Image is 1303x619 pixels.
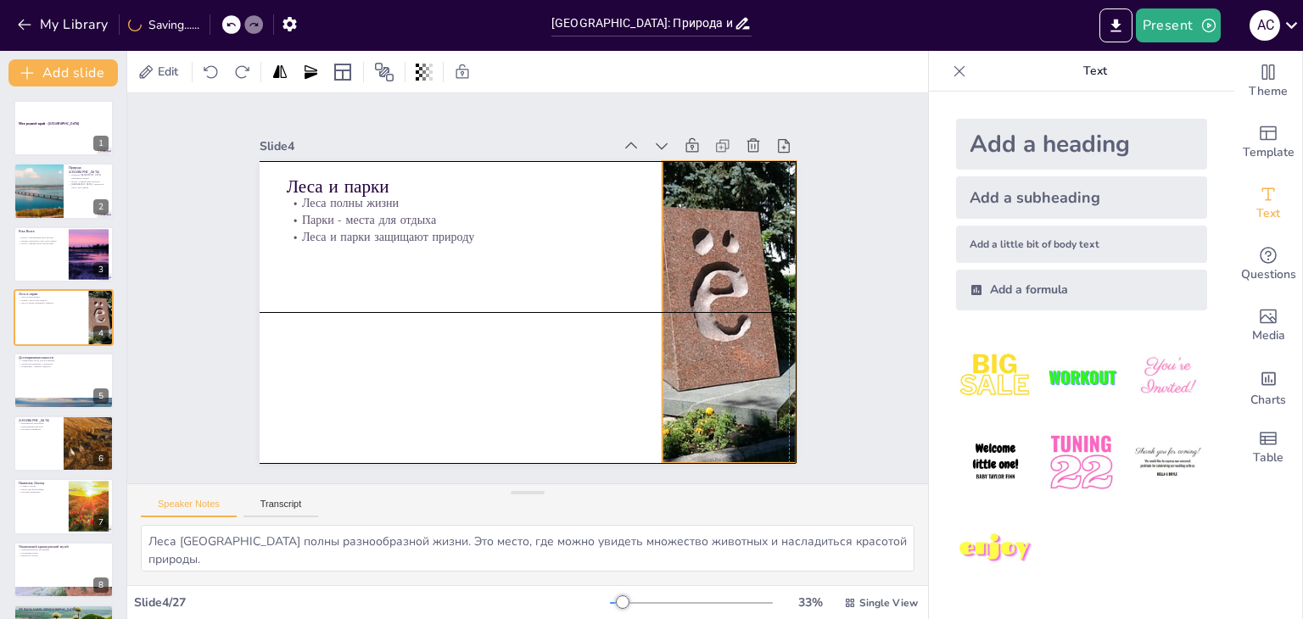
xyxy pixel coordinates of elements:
[19,243,64,246] p: Волга - важная часть экосистемы
[956,119,1207,170] div: Add a heading
[14,353,114,409] div: 5
[1136,8,1221,42] button: Present
[956,337,1035,416] img: 1.jpeg
[19,302,84,305] p: Леса и парки защищают природу
[19,236,64,239] p: Волга - крупнейшая река России
[1234,356,1302,417] div: Add charts and graphs
[141,499,237,517] button: Speaker Notes
[93,515,109,530] div: 7
[1042,337,1121,416] img: 2.jpeg
[19,485,64,488] p: Символ города
[956,176,1207,219] div: Add a subheading
[128,17,199,33] div: Saving......
[1256,204,1280,223] span: Text
[19,229,64,234] p: Река Волга
[14,163,114,219] div: 2
[19,298,84,302] p: Парки - места для отдыха
[956,510,1035,588] img: 7.jpeg
[275,110,629,164] div: Slide 4
[93,326,109,341] div: 4
[19,354,109,360] p: Достопримечательности
[1250,10,1280,41] div: А С
[19,551,109,555] p: Коллекции музея
[243,499,319,517] button: Transcript
[19,488,64,491] p: Место для фотографий
[1234,417,1302,478] div: Add a table
[134,594,610,611] div: Slide 4 / 27
[14,226,114,282] div: 3
[374,62,394,82] span: Position
[1099,8,1132,42] button: Export to PowerPoint
[14,289,114,345] div: 4
[1250,8,1280,42] button: А С
[297,149,646,211] p: Леса и парки
[19,239,64,243] p: Вокруг реки много мест для отдыха
[19,548,109,551] p: Образовательные программы
[69,165,109,174] p: Природа [GEOGRAPHIC_DATA]
[93,388,109,404] div: 5
[19,362,109,365] p: Музеи рассказывают о прошлом
[1234,51,1302,112] div: Change the overall theme
[19,425,59,428] p: Мероприятия для всех
[19,418,59,423] p: [GEOGRAPHIC_DATA]
[19,296,84,299] p: Леса полны жизни
[14,415,114,471] div: 6
[1249,82,1288,101] span: Theme
[956,226,1207,263] div: Add a little bit of body text
[141,525,914,572] textarea: Леса [GEOGRAPHIC_DATA] полны разнообразной жизни. Это место, где можно увидеть множество животных...
[69,180,109,183] p: Волга - главная река региона
[1253,449,1283,467] span: Table
[19,421,59,425] p: Интересные экспонаты
[19,292,84,297] p: Леса и парки
[1234,295,1302,356] div: Add images, graphics, shapes or video
[19,544,109,549] p: Ульяновский краеведческий музей
[1241,265,1296,284] span: Questions
[93,199,109,215] div: 2
[1128,423,1207,502] img: 6.jpeg
[859,596,918,610] span: Single View
[1234,173,1302,234] div: Add text boxes
[19,554,109,557] p: Важность музеев
[93,451,109,466] div: 6
[14,478,114,534] div: 7
[1252,326,1285,345] span: Media
[19,491,64,494] p: История памятника
[19,359,109,362] p: Уникальные места для посещения
[790,594,830,611] div: 33 %
[1234,112,1302,173] div: Add ready made slides
[295,170,644,224] p: Леса полны жизни
[8,59,118,86] button: Add slide
[1128,337,1207,416] img: 3.jpeg
[19,481,64,486] p: Памятник Ленину
[14,100,114,156] div: 1
[294,187,642,240] p: Парки - места для отдыха
[956,423,1035,502] img: 4.jpeg
[13,11,115,38] button: My Library
[19,614,109,617] p: Архитектурная красота
[19,121,80,125] strong: Моя родной край - [GEOGRAPHIC_DATA]
[973,51,1217,92] p: Text
[1250,391,1286,410] span: Charts
[154,64,182,80] span: Edit
[93,262,109,277] div: 3
[292,204,640,257] p: Леса и парки защищают природу
[19,365,109,368] p: Памятники - важные символы
[93,577,109,593] div: 8
[14,542,114,598] div: 8
[1243,143,1295,162] span: Template
[551,11,734,36] input: Insert title
[69,182,109,188] p: [GEOGRAPHIC_DATA] - идеальное место для отдыха
[329,59,356,86] div: Layout
[69,173,109,179] p: Природа [GEOGRAPHIC_DATA] привлекает людей
[1234,234,1302,295] div: Get real-time input from your audience
[1042,423,1121,502] img: 5.jpeg
[956,270,1207,310] div: Add a formula
[93,136,109,151] div: 1
[19,611,109,614] p: Исторический памятник
[19,428,59,432] p: История Симбирска
[19,607,109,612] p: [PERSON_NAME][DEMOGRAPHIC_DATA]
